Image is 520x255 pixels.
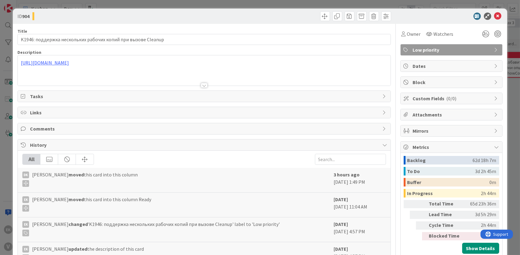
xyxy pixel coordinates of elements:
[21,60,69,66] a: [URL][DOMAIN_NAME]
[334,196,386,214] div: [DATE] 11:04 AM
[429,211,463,219] div: Lead Time
[413,95,491,102] span: Custom Fields
[434,30,454,38] span: Watchers
[334,171,386,189] div: [DATE] 1:49 PM
[334,220,386,239] div: [DATE] 4:57 PM
[23,154,40,164] div: All
[465,211,496,219] div: 3d 5h 29m
[13,1,28,8] span: Support
[22,172,29,178] div: DK
[22,196,29,203] div: EK
[22,246,29,253] div: EK
[22,221,29,228] div: EK
[413,46,491,54] span: Low priority
[447,95,457,102] span: ( 0/0 )
[22,13,29,19] b: 904
[413,79,491,86] span: Block
[490,178,496,187] div: 0m
[69,221,88,227] b: changed
[30,109,379,116] span: Links
[32,171,138,187] span: [PERSON_NAME] this card into this column
[334,172,360,178] b: 3 hours ago
[413,111,491,118] span: Attachments
[407,167,475,176] div: To Do
[69,246,87,252] b: updated
[69,172,84,178] b: moved
[407,156,473,164] div: Backlog
[413,127,491,135] span: Mirrors
[407,30,421,38] span: Owner
[473,156,496,164] div: 62d 18h 7m
[17,28,27,34] label: Title
[481,189,496,198] div: 2h 44m
[334,196,348,202] b: [DATE]
[30,125,379,132] span: Comments
[465,232,496,240] div: 0m
[465,221,496,230] div: 2h 44m
[407,189,481,198] div: In Progress
[69,196,84,202] b: moved
[17,13,29,20] span: ID
[334,246,348,252] b: [DATE]
[407,178,490,187] div: Buffer
[32,196,151,212] span: [PERSON_NAME] this card into this column Ready
[17,50,41,55] span: Description
[334,221,348,227] b: [DATE]
[17,34,391,45] input: type card name here...
[315,154,386,165] input: Search...
[32,220,280,236] span: [PERSON_NAME] 'K1946: поддержка нескольких рабочих копий при вызове Cleanup' label to 'Low priority'
[462,243,499,254] button: Show Details
[429,200,463,208] div: Total Time
[30,141,379,149] span: History
[465,200,496,208] div: 65d 23h 36m
[30,93,379,100] span: Tasks
[413,62,491,70] span: Dates
[429,221,463,230] div: Cycle Time
[475,167,496,176] div: 3d 2h 45m
[429,232,463,240] div: Blocked Time
[413,143,491,151] span: Metrics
